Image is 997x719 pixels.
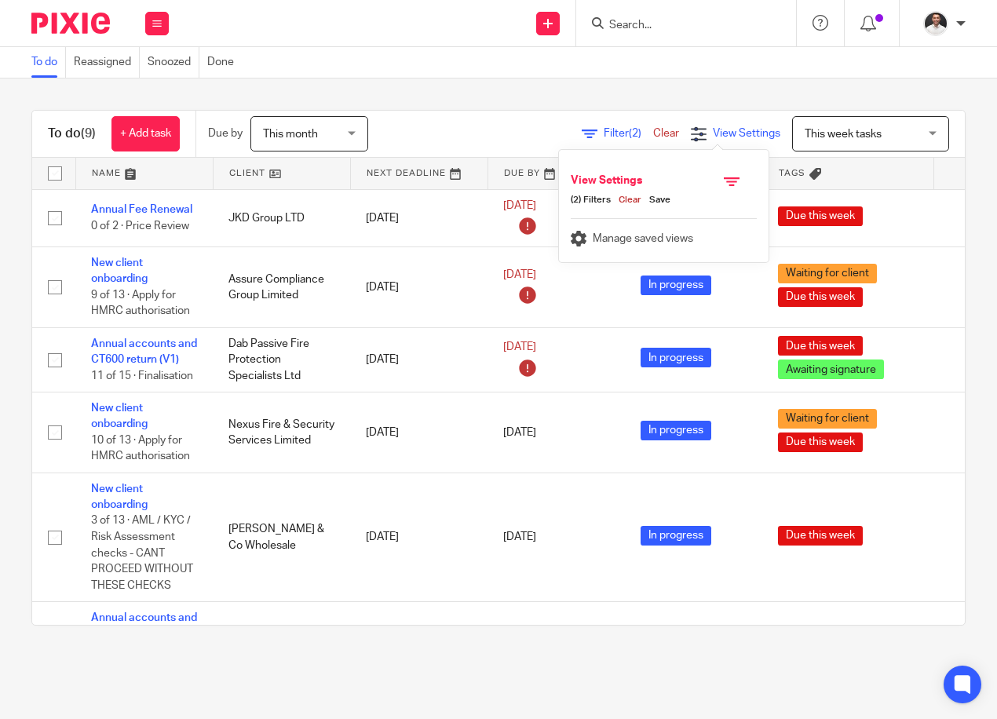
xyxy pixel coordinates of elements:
[350,189,488,247] td: [DATE]
[350,247,488,328] td: [DATE]
[350,473,488,602] td: [DATE]
[778,359,884,379] span: Awaiting signature
[503,341,536,352] span: [DATE]
[48,126,96,142] h1: To do
[778,206,863,226] span: Due this week
[503,427,536,438] span: [DATE]
[713,128,780,139] span: View Settings
[503,200,536,211] span: [DATE]
[91,403,148,429] a: New client onboarding
[779,169,805,177] span: Tags
[778,432,863,452] span: Due this week
[503,269,536,280] span: [DATE]
[778,409,877,429] span: Waiting for client
[31,13,110,34] img: Pixie
[778,287,863,307] span: Due this week
[604,128,653,139] span: Filter
[571,173,688,194] h4: View Settings
[653,128,679,139] a: Clear
[31,47,66,78] a: To do
[350,392,488,473] td: [DATE]
[778,264,877,283] span: Waiting for client
[74,47,140,78] a: Reassigned
[641,276,711,295] span: In progress
[213,327,350,392] td: Dab Passive Fire Protection Specialists Ltd
[641,526,711,546] span: In progress
[350,602,488,699] td: [DATE]
[608,19,749,33] input: Search
[207,47,242,78] a: Done
[91,338,197,365] a: Annual accounts and CT600 return (V1)
[611,194,641,206] a: Clear
[91,484,148,510] a: New client onboarding
[641,348,711,367] span: In progress
[148,47,199,78] a: Snoozed
[111,116,180,151] a: + Add task
[91,221,189,232] span: 0 of 2 · Price Review
[213,602,350,699] td: [PERSON_NAME] & Co Wholesale
[350,327,488,392] td: [DATE]
[208,126,243,141] p: Due by
[629,128,641,139] span: (2)
[91,516,193,591] span: 3 of 13 · AML / KYC / Risk Assessment checks - CANT PROCEED WITHOUT THESE CHECKS
[778,336,863,356] span: Due this week
[81,127,96,140] span: (9)
[213,189,350,247] td: JKD Group LTD
[641,194,670,206] a: Save
[213,247,350,328] td: Assure Compliance Group Limited
[778,526,863,546] span: Due this week
[213,473,350,602] td: [PERSON_NAME] & Co Wholesale
[593,233,693,244] span: Manage saved views
[503,532,536,543] span: [DATE]
[923,11,948,36] img: dom%20slack.jpg
[641,421,711,440] span: In progress
[213,392,350,473] td: Nexus Fire & Security Services Limited
[263,129,318,140] span: This month
[91,435,190,462] span: 10 of 13 · Apply for HMRC authorisation
[805,129,882,140] span: This week tasks
[91,204,192,215] a: Annual Fee Renewal
[91,370,193,381] span: 11 of 15 · Finalisation
[91,257,148,284] a: New client onboarding
[91,612,197,639] a: Annual accounts and CT600 return
[571,194,611,206] span: (2) Filters
[91,290,190,317] span: 9 of 13 · Apply for HMRC authorisation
